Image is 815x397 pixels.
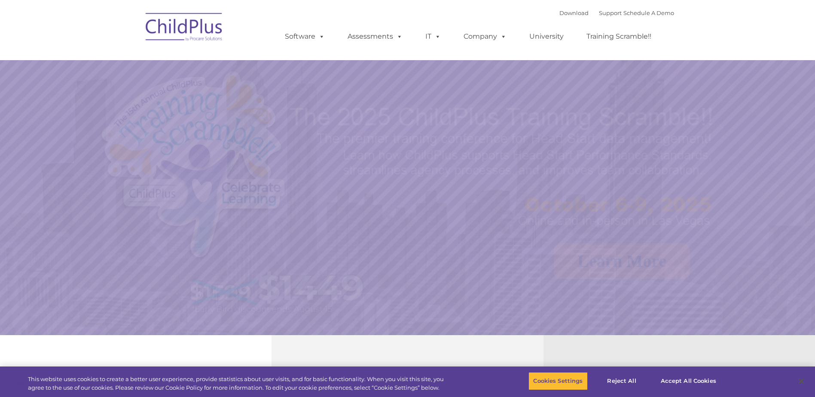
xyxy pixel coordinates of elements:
a: Schedule A Demo [623,9,674,16]
font: | [559,9,674,16]
a: Software [276,28,333,45]
div: This website uses cookies to create a better user experience, provide statistics about user visit... [28,375,448,392]
a: Download [559,9,589,16]
a: IT [417,28,449,45]
button: Close [792,372,811,391]
a: University [521,28,572,45]
a: Learn More [554,243,690,279]
a: Support [599,9,622,16]
button: Reject All [595,372,649,390]
a: Training Scramble!! [578,28,660,45]
a: Assessments [339,28,411,45]
button: Accept All Cookies [656,372,721,390]
a: Company [455,28,515,45]
img: ChildPlus by Procare Solutions [141,7,227,50]
button: Cookies Settings [528,372,587,390]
